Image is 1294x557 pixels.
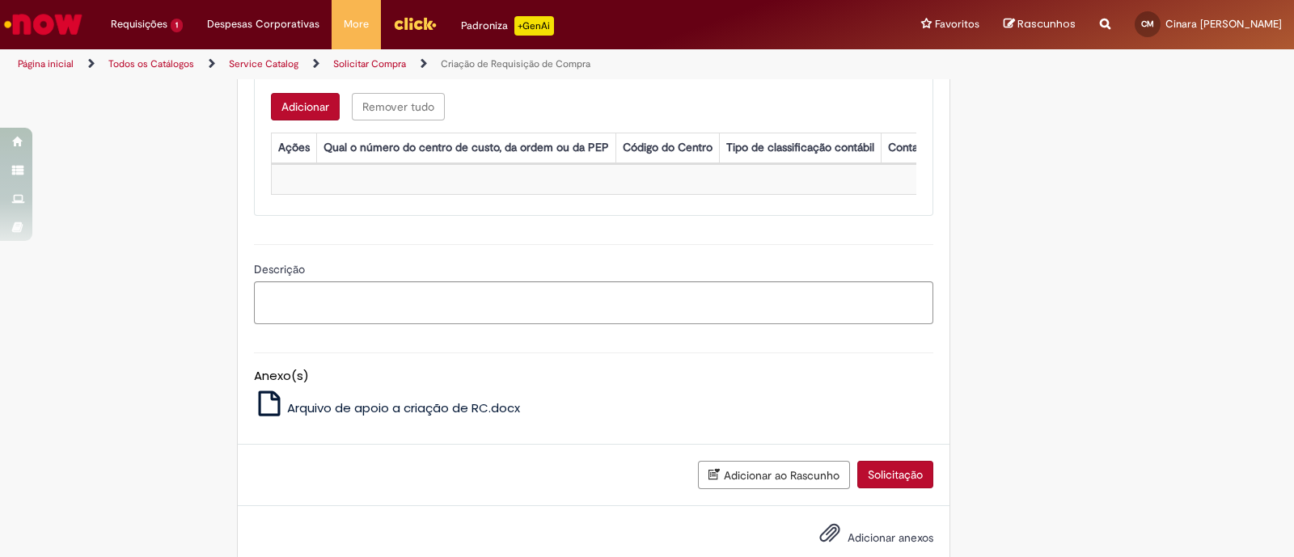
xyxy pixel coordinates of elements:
[1165,17,1282,31] span: Cinara [PERSON_NAME]
[848,530,933,545] span: Adicionar anexos
[857,461,933,488] button: Solicitação
[171,19,183,32] span: 1
[254,281,933,325] textarea: Descrição
[935,16,979,32] span: Favoritos
[2,8,85,40] img: ServiceNow
[229,57,298,70] a: Service Catalog
[393,11,437,36] img: click_logo_yellow_360x200.png
[441,57,590,70] a: Criação de Requisição de Compra
[254,399,521,416] a: Arquivo de apoio a criação de RC.docx
[287,399,520,416] span: Arquivo de apoio a criação de RC.docx
[881,133,970,162] th: Conta do razão
[254,369,933,383] h5: Anexo(s)
[514,16,554,36] p: +GenAi
[333,57,406,70] a: Solicitar Compra
[1004,17,1076,32] a: Rascunhos
[18,57,74,70] a: Página inicial
[12,49,851,79] ul: Trilhas de página
[344,16,369,32] span: More
[815,518,844,555] button: Adicionar anexos
[111,16,167,32] span: Requisições
[271,133,316,162] th: Ações
[698,461,850,489] button: Adicionar ao Rascunho
[615,133,719,162] th: Código do Centro
[1141,19,1154,29] span: CM
[461,16,554,36] div: Padroniza
[719,133,881,162] th: Tipo de classificação contábil
[207,16,319,32] span: Despesas Corporativas
[271,93,340,120] button: Add a row for Informações da RC
[108,57,194,70] a: Todos os Catálogos
[1017,16,1076,32] span: Rascunhos
[316,133,615,162] th: Qual o número do centro de custo, da ordem ou da PEP
[254,262,308,276] span: Descrição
